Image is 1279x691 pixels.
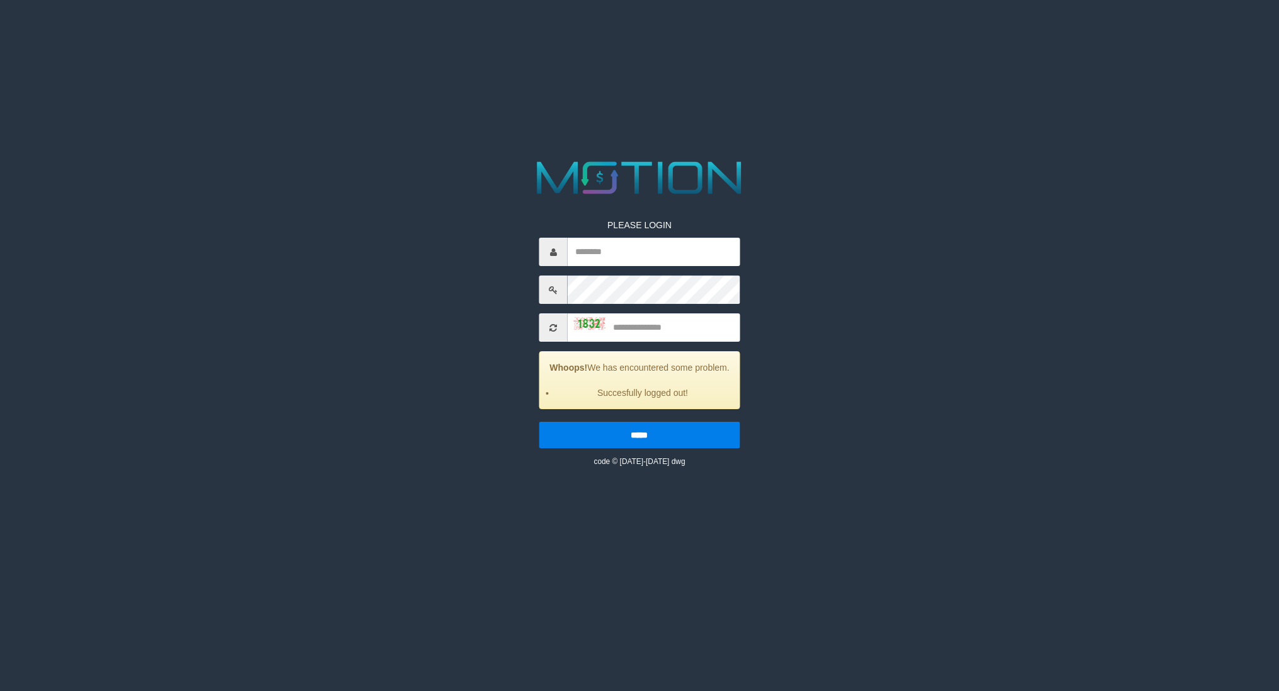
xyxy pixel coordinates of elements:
img: captcha [574,317,605,330]
div: We has encountered some problem. [539,351,740,409]
small: code © [DATE]-[DATE] dwg [594,457,685,466]
li: Succesfully logged out! [556,386,730,399]
strong: Whoops! [549,363,587,373]
p: PLEASE LOGIN [539,219,740,231]
img: MOTION_logo.png [527,156,751,200]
